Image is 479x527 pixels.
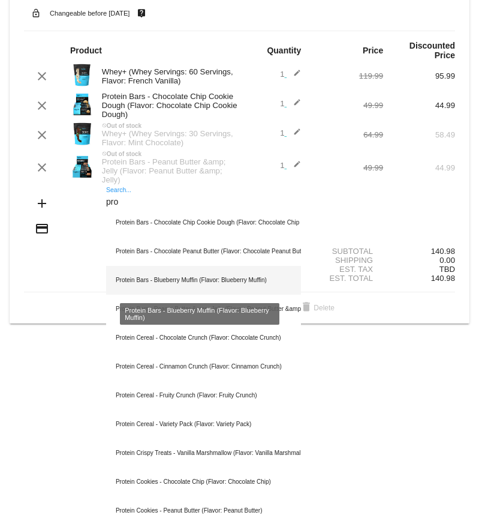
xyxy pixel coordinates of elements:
[106,295,301,324] div: Protein Bars - Peanut Butter &amp; Jelly (Flavor: Peanut Butter &amp; Jelly)
[106,410,301,439] div: Protein Cereal - Variety Pack (Flavor: Variety Pack)
[35,98,49,113] mat-icon: clear
[29,5,43,21] mat-icon: lock_open
[70,92,94,116] img: Image-1-Carousel-Protein-Bar-CCD-transp.png
[35,160,49,175] mat-icon: clear
[311,265,383,274] div: Est. Tax
[96,122,240,129] div: Out of stock
[311,274,383,283] div: Est. Total
[299,304,335,312] span: Delete
[287,128,301,142] mat-icon: edit
[299,301,314,315] mat-icon: delete
[280,99,301,108] span: 1
[311,163,383,172] div: 49.99
[287,160,301,175] mat-icon: edit
[267,46,301,55] strong: Quantity
[439,265,455,274] span: TBD
[35,196,49,211] mat-icon: add
[106,324,301,352] div: Protein Cereal - Chocolate Crunch (Flavor: Chocolate Crunch)
[280,128,301,137] span: 1
[96,92,240,119] div: Protein Bars - Chocolate Chip Cookie Dough (Flavor: Chocolate Chip Cookie Dough)
[383,130,455,139] div: 58.49
[439,256,455,265] span: 0.00
[106,352,301,381] div: Protein Cereal - Cinnamon Crunch (Flavor: Cinnamon Crunch)
[311,256,383,265] div: Shipping
[287,69,301,83] mat-icon: edit
[106,439,301,468] div: Protein Crispy Treats - Vanilla Marshmallow (Flavor: Vanilla Marshmallow)
[102,123,107,128] mat-icon: not_interested
[363,46,383,55] strong: Price
[383,71,455,80] div: 95.99
[383,247,455,256] div: 140.98
[96,157,240,184] div: Protein Bars - Peanut Butter &amp; Jelly (Flavor: Peanut Butter &amp; Jelly)
[106,208,301,237] div: Protein Bars - Chocolate Chip Cookie Dough (Flavor: Chocolate Chip Cookie Dough)
[70,155,94,179] img: Image-1-Carousel-Protein-Bar-PBnJ-Transp.png
[106,496,301,525] div: Protein Cookies - Peanut Butter (Flavor: Peanut Butter)
[102,151,107,156] mat-icon: not_interested
[70,63,94,87] img: Image-1-Carousel-Whey-5lb-Vanilla-no-badge-Transp.png
[134,5,149,21] mat-icon: live_help
[409,41,455,60] strong: Discounted Price
[35,69,49,83] mat-icon: clear
[106,197,301,207] input: Search...
[106,468,301,496] div: Protein Cookies - Chocolate Chip (Flavor: Chocolate Chip)
[35,128,49,142] mat-icon: clear
[311,101,383,110] div: 49.99
[311,130,383,139] div: 64.99
[287,98,301,113] mat-icon: edit
[106,237,301,266] div: Protein Bars - Chocolate Peanut Butter (Flavor: Chocolate Peanut Butter)
[50,10,130,17] small: Changeable before [DATE]
[96,151,240,157] div: Out of stock
[431,274,455,283] span: 140.98
[70,46,102,55] strong: Product
[106,266,301,295] div: Protein Bars - Blueberry Muffin (Flavor: Blueberry Muffin)
[70,122,94,146] img: Image-1-Carousel-Whey-2lb-Mint-Chocolate-no-badge-Transp.png
[280,161,301,170] span: 1
[96,129,240,147] div: Whey+ (Whey Servings: 30 Servings, Flavor: Mint Chocolate)
[280,70,301,79] span: 1
[290,297,344,319] button: Delete
[311,71,383,80] div: 119.99
[311,247,383,256] div: Subtotal
[96,67,240,85] div: Whey+ (Whey Servings: 60 Servings, Flavor: French Vanilla)
[383,163,455,172] div: 44.99
[106,381,301,410] div: Protein Cereal - Fruity Crunch (Flavor: Fruity Crunch)
[383,101,455,110] div: 44.99
[35,221,49,236] mat-icon: credit_card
